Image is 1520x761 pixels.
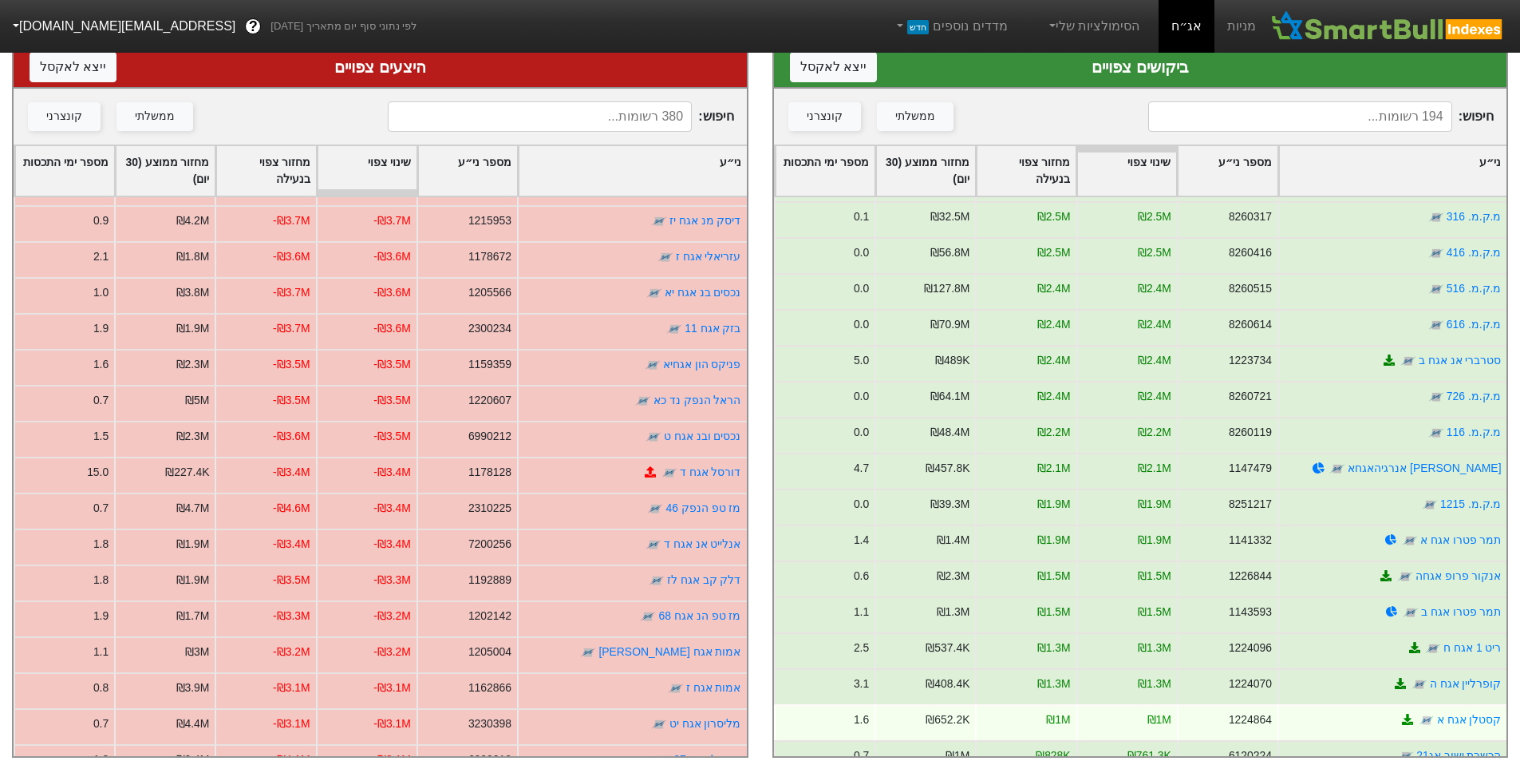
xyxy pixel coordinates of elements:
[1418,712,1434,728] img: tase link
[273,320,310,337] div: -₪3.7M
[646,429,661,445] img: tase link
[667,573,741,586] a: דלק קב אגח לז
[647,501,663,517] img: tase link
[853,604,868,620] div: 1.1
[1036,388,1070,405] div: ₪2.4M
[176,715,210,732] div: ₪4.4M
[1148,101,1494,132] span: חיפוש :
[1137,280,1171,297] div: ₪2.4M
[1228,604,1271,620] div: 1143593
[468,356,511,373] div: 1159359
[930,316,969,333] div: ₪70.9M
[15,146,114,196] div: Toggle SortBy
[418,146,517,196] div: Toggle SortBy
[468,392,511,409] div: 1220607
[176,284,210,301] div: ₪3.8M
[936,604,969,620] div: ₪1.3M
[318,146,417,196] div: Toggle SortBy
[176,572,210,589] div: ₪1.9M
[30,55,731,79] div: היצעים צפויים
[853,640,868,656] div: 2.5
[1228,568,1271,585] div: 1226844
[1396,569,1412,585] img: tase link
[93,284,109,301] div: 1.0
[1228,244,1271,261] div: 8260416
[176,248,210,265] div: ₪1.8M
[661,465,677,481] img: tase link
[1137,208,1171,225] div: ₪2.5M
[468,536,511,553] div: 7200256
[93,356,109,373] div: 1.6
[1443,641,1501,654] a: ריט 1 אגח ח
[1269,10,1507,42] img: SmartBull
[936,532,969,549] div: ₪1.4M
[926,640,969,656] div: ₪537.4K
[116,146,215,196] div: Toggle SortBy
[1446,210,1501,223] a: מ.ק.מ. 316
[1348,462,1501,474] a: [PERSON_NAME] אנרגיהאגחא
[598,645,740,658] a: אמות אגח [PERSON_NAME]
[1036,244,1070,261] div: ₪2.5M
[1228,532,1271,549] div: 1141332
[977,146,1076,196] div: Toggle SortBy
[273,284,310,301] div: -₪3.7M
[373,715,411,732] div: -₪3.1M
[273,356,310,373] div: -₪3.5M
[373,608,411,624] div: -₪3.2M
[1137,460,1171,477] div: ₪2.1M
[373,644,411,660] div: -₪3.2M
[895,108,935,125] div: ממשלתי
[468,644,511,660] div: 1205004
[1228,460,1271,477] div: 1147479
[1429,677,1501,690] a: קופרליין אגח ה
[388,101,692,132] input: 380 רשומות...
[165,464,209,481] div: ₪227.4K
[176,212,210,229] div: ₪4.2M
[1228,316,1271,333] div: 8260614
[1228,208,1271,225] div: 8260317
[645,357,661,373] img: tase link
[930,496,969,513] div: ₪39.3M
[790,52,877,82] button: ייצא לאקסל
[1420,605,1501,618] a: תמר פטרו אגח ב
[273,536,310,553] div: -₪3.4M
[1137,352,1171,369] div: ₪2.4M
[273,428,310,445] div: -₪3.6M
[373,212,411,229] div: -₪3.7M
[907,20,929,34] span: חדש
[640,608,656,624] img: tase link
[1137,604,1171,620] div: ₪1.5M
[853,424,868,441] div: 0.0
[887,10,1014,42] a: מדדים נוספיםחדש
[853,460,868,477] div: 4.7
[651,716,667,732] img: tase link
[853,532,868,549] div: 1.4
[635,393,651,409] img: tase link
[1424,640,1440,656] img: tase link
[666,321,682,337] img: tase link
[1147,711,1171,728] div: ₪1M
[176,536,210,553] div: ₪1.9M
[876,146,975,196] div: Toggle SortBy
[1427,209,1443,225] img: tase link
[185,392,209,409] div: ₪5M
[468,572,511,589] div: 1192889
[373,680,411,696] div: -₪3.1M
[1137,316,1171,333] div: ₪2.4M
[1036,460,1070,477] div: ₪2.1M
[468,284,511,301] div: 1205566
[1137,568,1171,585] div: ₪1.5M
[653,394,741,406] a: הראל הנפק נד כא
[273,715,310,732] div: -₪3.1M
[373,464,411,481] div: -₪3.4M
[116,102,193,131] button: ממשלתי
[176,680,210,696] div: ₪3.9M
[468,500,511,517] div: 2310225
[930,208,969,225] div: ₪32.5M
[1137,532,1171,549] div: ₪1.9M
[93,608,109,624] div: 1.9
[668,680,684,696] img: tase link
[1228,711,1271,728] div: 1224864
[1046,711,1070,728] div: ₪1M
[135,108,175,125] div: ממשלתי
